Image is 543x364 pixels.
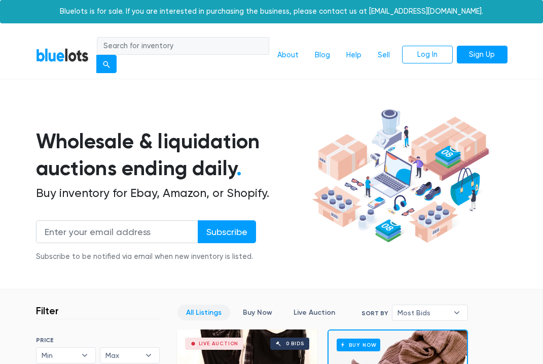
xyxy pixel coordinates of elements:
[36,48,89,62] a: BlueLots
[36,128,309,182] h1: Wholesale & liquidation auctions ending daily
[234,305,281,320] a: Buy Now
[285,305,344,320] a: Live Auction
[199,341,239,346] div: Live Auction
[36,305,59,317] h3: Filter
[397,305,448,320] span: Most Bids
[42,348,76,363] span: Min
[370,46,398,65] a: Sell
[74,348,95,363] b: ▾
[457,46,508,64] a: Sign Up
[36,186,309,201] h2: Buy inventory for Ebay, Amazon, or Shopify.
[97,37,269,55] input: Search for inventory
[307,46,338,65] a: Blog
[36,251,256,262] div: Subscribe to be notified via email when new inventory is listed.
[236,156,242,181] span: .
[361,309,388,318] label: Sort By
[446,305,467,320] b: ▾
[177,305,230,320] a: All Listings
[286,341,304,346] div: 0 bids
[105,348,140,363] span: Max
[402,46,453,64] a: Log In
[309,106,492,246] img: hero-ee84e7d0318cb26816c560f6b4441b76977f77a177738b4e94f68c95b2b83dbb.png
[337,339,381,351] h6: Buy Now
[138,348,159,363] b: ▾
[338,46,370,65] a: Help
[198,220,256,243] input: Subscribe
[269,46,307,65] a: About
[36,220,198,243] input: Enter your email address
[36,337,160,344] h6: PRICE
